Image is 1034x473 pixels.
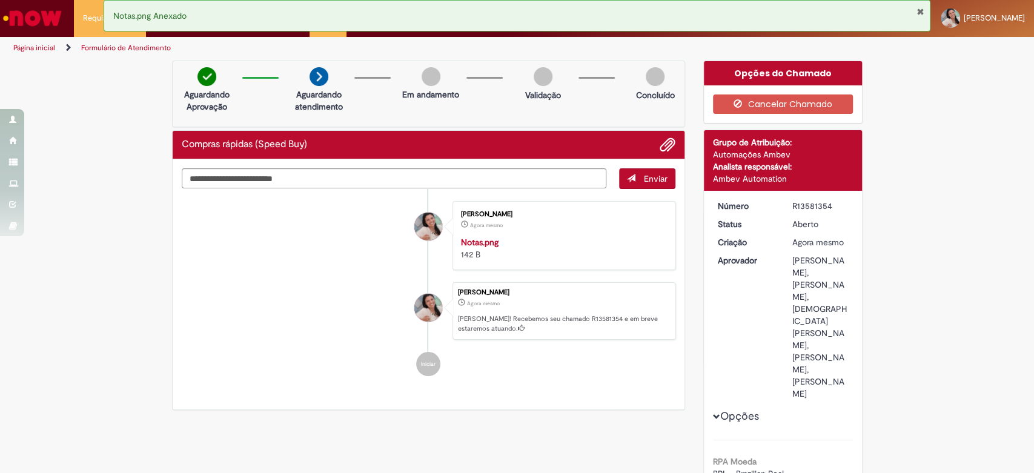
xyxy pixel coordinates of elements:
img: arrow-next.png [310,67,328,86]
p: Concluído [635,89,674,101]
time: 30/09/2025 12:58:16 [792,237,844,248]
b: RPA Moeda [713,456,757,467]
dt: Aprovador [709,254,783,266]
span: Requisições [83,12,125,24]
p: Aguardando Aprovação [177,88,236,113]
div: Grupo de Atribuição: [713,136,853,148]
div: Ambev Automation [713,173,853,185]
span: Notas.png Anexado [113,10,187,21]
span: Agora mesmo [792,237,844,248]
img: img-circle-grey.png [422,67,440,86]
div: [PERSON_NAME], [PERSON_NAME], [DEMOGRAPHIC_DATA] [PERSON_NAME], [PERSON_NAME], [PERSON_NAME] [792,254,849,400]
span: Agora mesmo [470,222,503,229]
dt: Status [709,218,783,230]
div: [PERSON_NAME] [461,211,663,218]
dt: Número [709,200,783,212]
p: Validação [525,89,561,101]
ul: Trilhas de página [9,37,680,59]
div: Rosangela Garcia Naves [414,294,442,322]
p: [PERSON_NAME]! Recebemos seu chamado R13581354 e em breve estaremos atuando. [458,314,669,333]
time: 30/09/2025 12:58:13 [470,222,503,229]
img: img-circle-grey.png [534,67,552,86]
time: 30/09/2025 12:58:16 [467,300,500,307]
div: [PERSON_NAME] [458,289,669,296]
div: Automações Ambev [713,148,853,160]
img: check-circle-green.png [197,67,216,86]
div: 30/09/2025 12:58:16 [792,236,849,248]
a: Notas.png [461,237,499,248]
ul: Histórico de tíquete [182,189,676,389]
span: Enviar [644,173,668,184]
div: Opções do Chamado [704,61,862,85]
a: Página inicial [13,43,55,53]
button: Adicionar anexos [660,137,675,153]
span: Agora mesmo [467,300,500,307]
p: Em andamento [402,88,459,101]
div: 142 B [461,236,663,260]
button: Cancelar Chamado [713,94,853,114]
div: Rosangela Garcia Naves [414,213,442,240]
button: Enviar [619,168,675,189]
textarea: Digite sua mensagem aqui... [182,168,607,189]
div: Analista responsável: [713,160,853,173]
dt: Criação [709,236,783,248]
a: Formulário de Atendimento [81,43,171,53]
div: Aberto [792,218,849,230]
li: Rosangela Garcia Naves [182,282,676,340]
div: R13581354 [792,200,849,212]
button: Fechar Notificação [916,7,924,16]
img: img-circle-grey.png [646,67,664,86]
h2: Compras rápidas (Speed Buy) Histórico de tíquete [182,139,307,150]
img: ServiceNow [1,6,64,30]
span: [PERSON_NAME] [964,13,1025,23]
p: Aguardando atendimento [290,88,348,113]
